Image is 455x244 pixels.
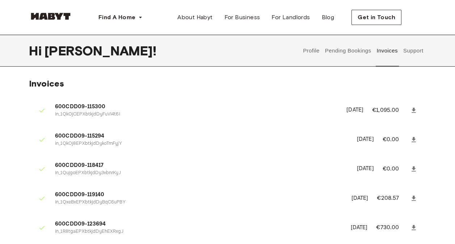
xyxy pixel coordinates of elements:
[322,13,334,22] span: Blog
[351,194,368,203] p: [DATE]
[302,35,321,67] button: Profile
[55,103,338,111] span: 600CDD09-115300
[266,10,316,25] a: For Landlords
[300,35,426,67] div: user profile tabs
[55,191,343,199] span: 600CDD09-119140
[357,135,374,144] p: [DATE]
[55,161,348,170] span: 600CDD09-118417
[346,106,363,114] p: [DATE]
[324,35,372,67] button: Pending Bookings
[372,106,409,115] p: €1,095.00
[224,13,260,22] span: For Business
[402,35,424,67] button: Support
[351,224,368,232] p: [DATE]
[55,228,342,235] p: in_1R8tgaEPXbtkjdDyEhEXRxgJ
[55,111,338,118] p: in_1QkOjCEPXbtkjdDyFuVI4t6I
[172,10,218,25] a: About Habyt
[271,13,310,22] span: For Landlords
[376,35,399,67] button: Invoices
[351,10,401,25] button: Get in Touch
[29,78,64,89] span: Invoices
[357,165,374,173] p: [DATE]
[55,170,348,177] p: in_1QujgoEPXbtkjdDy3xbnrKyJ
[219,10,266,25] a: For Business
[377,194,409,203] p: €208.57
[98,13,135,22] span: Find A Home
[383,135,409,144] p: €0.00
[376,223,409,232] p: €730.00
[55,140,348,147] p: in_1QkOj8EPXbtkjdDykoTmFyjY
[29,13,72,20] img: Habyt
[177,13,212,22] span: About Habyt
[55,199,343,206] p: in_1QxeBxEPXbtkjdDyBqC6uPBY
[29,43,45,58] span: Hi
[413,11,426,24] img: avatar
[383,165,409,173] p: €0.00
[93,10,148,25] button: Find A Home
[55,220,342,228] span: 600CDD09-123694
[358,13,395,22] span: Get in Touch
[45,43,156,58] span: [PERSON_NAME] !
[55,132,348,140] span: 600CDD09-115294
[316,10,340,25] a: Blog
